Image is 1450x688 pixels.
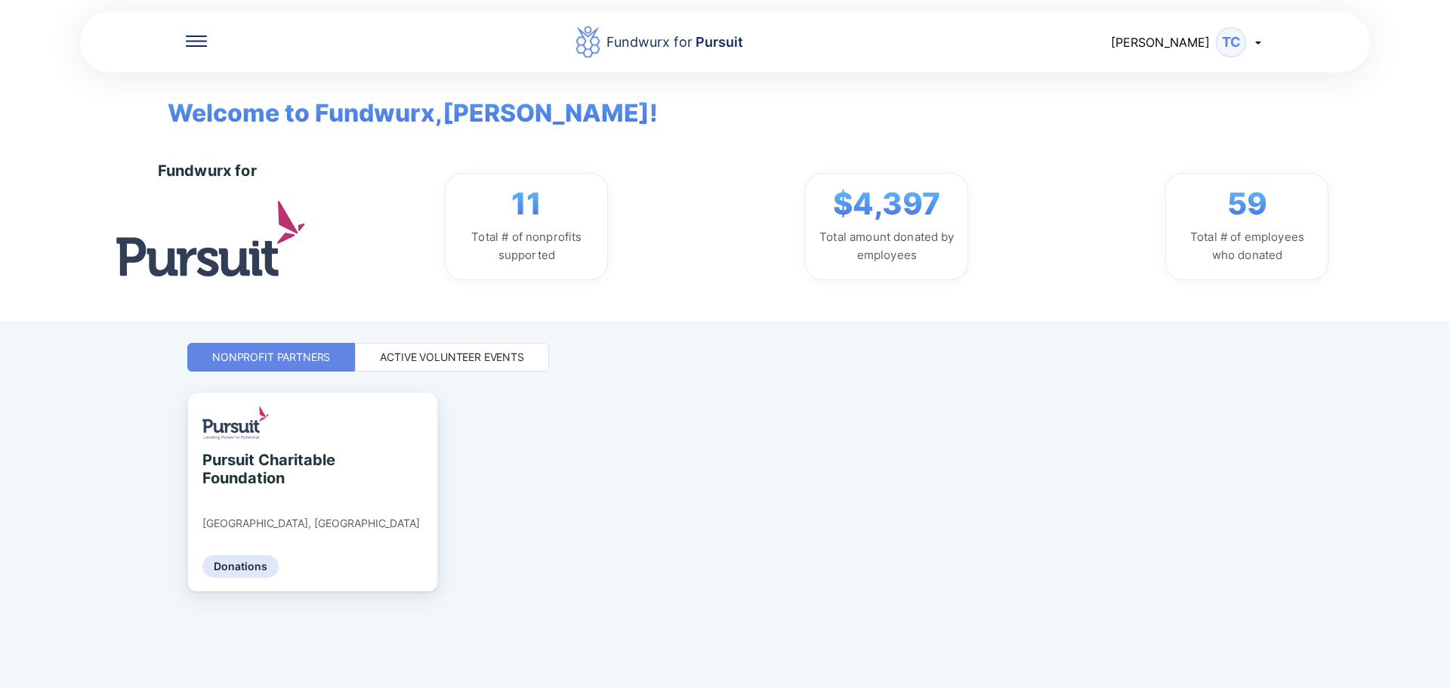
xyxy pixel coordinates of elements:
[1216,27,1246,57] div: TC
[158,162,257,180] div: Fundwurx for
[833,186,940,222] span: $4,397
[1227,186,1267,222] span: 59
[202,517,420,530] div: [GEOGRAPHIC_DATA], [GEOGRAPHIC_DATA]
[458,228,595,264] div: Total # of nonprofits supported
[116,201,305,276] img: logo.jpg
[818,228,955,264] div: Total amount donated by employees
[511,186,541,222] span: 11
[145,73,658,131] span: Welcome to Fundwurx, [PERSON_NAME] !
[1111,35,1210,50] span: [PERSON_NAME]
[380,350,524,365] div: Active Volunteer Events
[202,451,341,487] div: Pursuit Charitable Foundation
[202,555,279,578] div: Donations
[212,350,330,365] div: Nonprofit Partners
[1178,228,1316,264] div: Total # of employees who donated
[693,34,743,50] span: Pursuit
[606,32,743,53] div: Fundwurx for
